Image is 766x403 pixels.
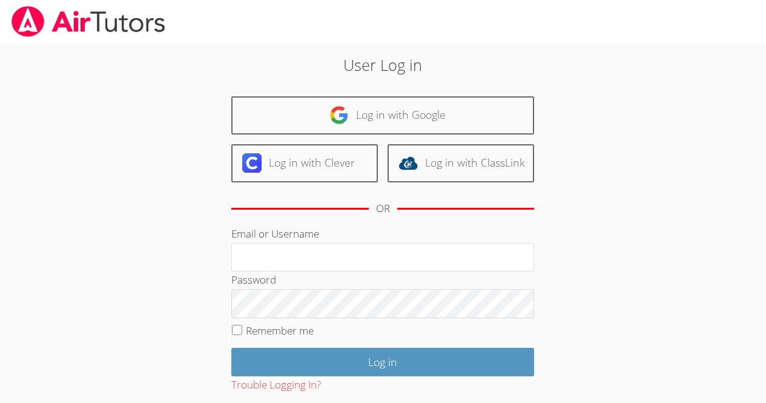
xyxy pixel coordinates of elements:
input: Log in [231,348,534,376]
img: google-logo-50288ca7cdecda66e5e0955fdab243c47b7ad437acaf1139b6f446037453330a.svg [329,105,349,125]
label: Password [231,273,276,287]
h2: User Log in [176,53,590,76]
a: Log in with Clever [231,144,378,182]
label: Email or Username [231,227,319,241]
button: Trouble Logging In? [231,376,321,394]
img: airtutors_banner-c4298cdbf04f3fff15de1276eac7730deb9818008684d7c2e4769d2f7ddbe033.png [10,6,167,37]
img: classlink-logo-d6bb404cc1216ec64c9a2012d9dc4662098be43eaf13dc465df04b49fa7ab582.svg [398,153,418,173]
label: Remember me [246,324,314,338]
a: Log in with ClassLink [388,144,534,182]
div: OR [376,200,390,218]
img: clever-logo-6eab21bc6e7a338710f1a6ff85c0baf02591cd810cc4098c63d3a4b26e2feb20.svg [242,153,262,173]
a: Log in with Google [231,96,534,135]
